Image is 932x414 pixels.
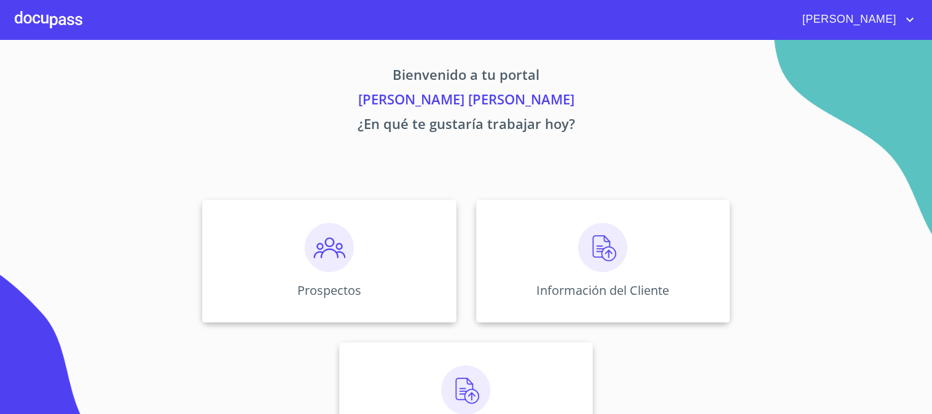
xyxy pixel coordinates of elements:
p: Bienvenido a tu portal [88,64,845,89]
button: account of current user [793,10,917,29]
p: Prospectos [297,282,361,299]
p: [PERSON_NAME] [PERSON_NAME] [88,89,845,114]
img: prospectos.png [305,223,354,272]
p: Información del Cliente [536,282,669,299]
p: ¿En qué te gustaría trabajar hoy? [88,114,845,138]
img: carga.png [578,223,627,272]
span: [PERSON_NAME] [793,10,903,29]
